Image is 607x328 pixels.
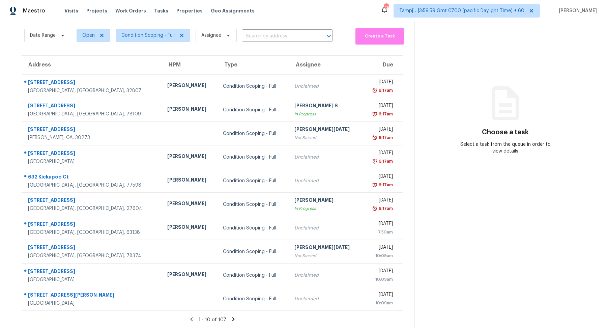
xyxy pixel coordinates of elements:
[294,134,357,141] div: Not Started
[28,205,156,212] div: [GEOGRAPHIC_DATA], [GEOGRAPHIC_DATA], 27604
[223,107,283,113] div: Condition Scoping - Full
[368,252,393,259] div: 10:09am
[86,7,107,14] span: Projects
[28,134,156,141] div: [PERSON_NAME], GA, 30273
[368,102,393,111] div: [DATE]
[223,154,283,161] div: Condition Scoping - Full
[28,300,156,307] div: [GEOGRAPHIC_DATA]
[294,244,357,252] div: [PERSON_NAME][DATE]
[294,83,357,90] div: Unclaimed
[199,318,226,322] span: 1 - 10 of 107
[368,79,393,87] div: [DATE]
[154,8,168,13] span: Tasks
[372,182,377,188] img: Overdue Alarm Icon
[167,82,212,90] div: [PERSON_NAME]
[223,296,283,302] div: Condition Scoping - Full
[294,102,357,111] div: [PERSON_NAME] S
[28,79,156,87] div: [STREET_ADDRESS]
[399,7,524,14] span: Tamp[…]3:59:59 Gmt 0700 (pacific Daylight Time) + 60
[368,220,393,229] div: [DATE]
[377,182,393,188] div: 6:17am
[121,32,175,39] span: Condition Scoping - Full
[294,225,357,231] div: Unclaimed
[223,130,283,137] div: Condition Scoping - Full
[28,111,156,117] div: [GEOGRAPHIC_DATA], [GEOGRAPHIC_DATA], 78109
[167,106,212,114] div: [PERSON_NAME]
[377,134,393,141] div: 6:17am
[372,205,377,212] img: Overdue Alarm Icon
[64,7,78,14] span: Visits
[368,126,393,134] div: [DATE]
[363,56,403,75] th: Due
[294,205,357,212] div: In Progress
[482,129,529,136] h3: Choose a task
[28,150,156,158] div: [STREET_ADDRESS]
[223,177,283,184] div: Condition Scoping - Full
[22,56,162,75] th: Address
[223,272,283,279] div: Condition Scoping - Full
[167,176,212,185] div: [PERSON_NAME]
[368,229,393,236] div: 7:50am
[294,272,357,279] div: Unclaimed
[28,268,156,276] div: [STREET_ADDRESS]
[223,201,283,208] div: Condition Scoping - Full
[28,102,156,111] div: [STREET_ADDRESS]
[460,141,551,155] div: Select a task from the queue in order to view details
[167,200,212,209] div: [PERSON_NAME]
[372,134,377,141] img: Overdue Alarm Icon
[167,224,212,232] div: [PERSON_NAME]
[368,244,393,252] div: [DATE]
[162,56,218,75] th: HPM
[377,158,393,165] div: 6:17am
[368,276,393,283] div: 10:09am
[294,177,357,184] div: Unclaimed
[377,205,393,212] div: 6:17am
[167,271,212,279] div: [PERSON_NAME]
[218,56,289,75] th: Type
[324,31,334,41] button: Open
[294,126,357,134] div: [PERSON_NAME][DATE]
[23,7,45,14] span: Maestro
[294,154,357,161] div: Unclaimed
[377,87,393,94] div: 6:17am
[294,111,357,117] div: In Progress
[372,87,377,94] img: Overdue Alarm Icon
[82,32,95,39] span: Open
[368,197,393,205] div: [DATE]
[176,7,203,14] span: Properties
[368,149,393,158] div: [DATE]
[294,252,357,259] div: Not Started
[28,244,156,252] div: [STREET_ADDRESS]
[28,158,156,165] div: [GEOGRAPHIC_DATA]
[167,153,212,161] div: [PERSON_NAME]
[294,197,357,205] div: [PERSON_NAME]
[355,28,404,45] button: Create a Task
[294,296,357,302] div: Unclaimed
[28,197,156,205] div: [STREET_ADDRESS]
[28,221,156,229] div: [STREET_ADDRESS]
[377,111,393,117] div: 6:17am
[115,7,146,14] span: Work Orders
[28,252,156,259] div: [GEOGRAPHIC_DATA], [GEOGRAPHIC_DATA], 78374
[368,268,393,276] div: [DATE]
[223,248,283,255] div: Condition Scoping - Full
[211,7,255,14] span: Geo Assignments
[289,56,363,75] th: Assignee
[359,32,401,40] span: Create a Task
[28,276,156,283] div: [GEOGRAPHIC_DATA]
[28,126,156,134] div: [STREET_ADDRESS]
[30,32,56,39] span: Date Range
[223,225,283,231] div: Condition Scoping - Full
[28,87,156,94] div: [GEOGRAPHIC_DATA], [GEOGRAPHIC_DATA], 32807
[28,229,156,236] div: [GEOGRAPHIC_DATA], [GEOGRAPHIC_DATA], 63138
[372,158,377,165] img: Overdue Alarm Icon
[368,300,393,306] div: 10:09am
[368,291,393,300] div: [DATE]
[242,31,314,42] input: Search by address
[28,292,156,300] div: [STREET_ADDRESS][PERSON_NAME]
[368,173,393,182] div: [DATE]
[372,111,377,117] img: Overdue Alarm Icon
[223,83,283,90] div: Condition Scoping - Full
[384,4,388,11] div: 730
[28,182,156,189] div: [GEOGRAPHIC_DATA], [GEOGRAPHIC_DATA], 77598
